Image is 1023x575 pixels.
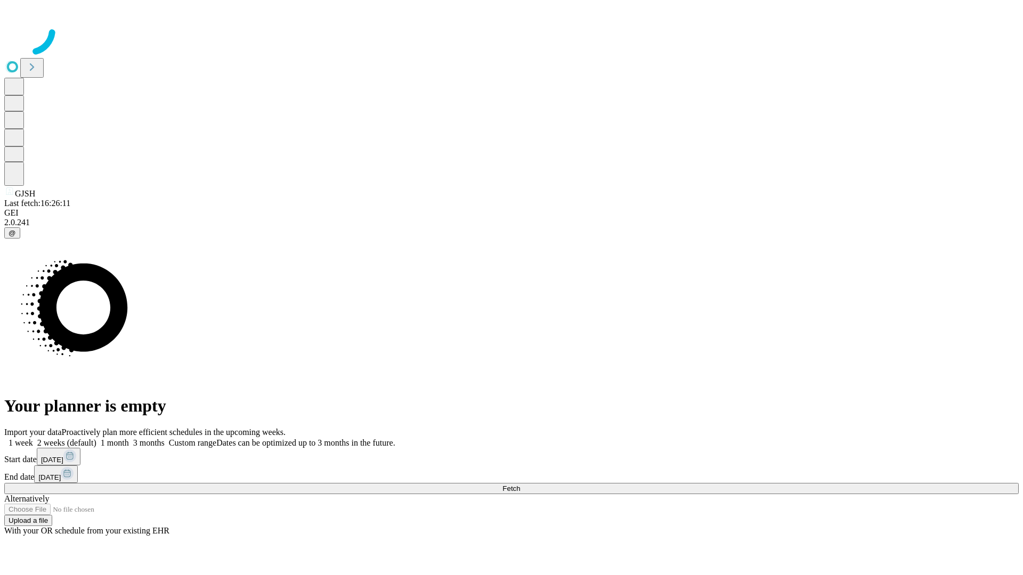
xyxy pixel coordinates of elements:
[37,448,80,465] button: [DATE]
[4,396,1019,416] h1: Your planner is empty
[4,494,49,503] span: Alternatively
[37,438,96,447] span: 2 weeks (default)
[15,189,35,198] span: GJSH
[62,428,286,437] span: Proactively plan more efficient schedules in the upcoming weeks.
[4,448,1019,465] div: Start date
[4,208,1019,218] div: GEI
[4,483,1019,494] button: Fetch
[4,526,169,535] span: With your OR schedule from your existing EHR
[4,465,1019,483] div: End date
[9,438,33,447] span: 1 week
[169,438,216,447] span: Custom range
[4,199,70,208] span: Last fetch: 16:26:11
[101,438,129,447] span: 1 month
[4,515,52,526] button: Upload a file
[502,484,520,492] span: Fetch
[4,428,62,437] span: Import your data
[133,438,165,447] span: 3 months
[38,473,61,481] span: [DATE]
[9,229,16,237] span: @
[216,438,395,447] span: Dates can be optimized up to 3 months in the future.
[34,465,78,483] button: [DATE]
[4,218,1019,227] div: 2.0.241
[4,227,20,239] button: @
[41,456,63,464] span: [DATE]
